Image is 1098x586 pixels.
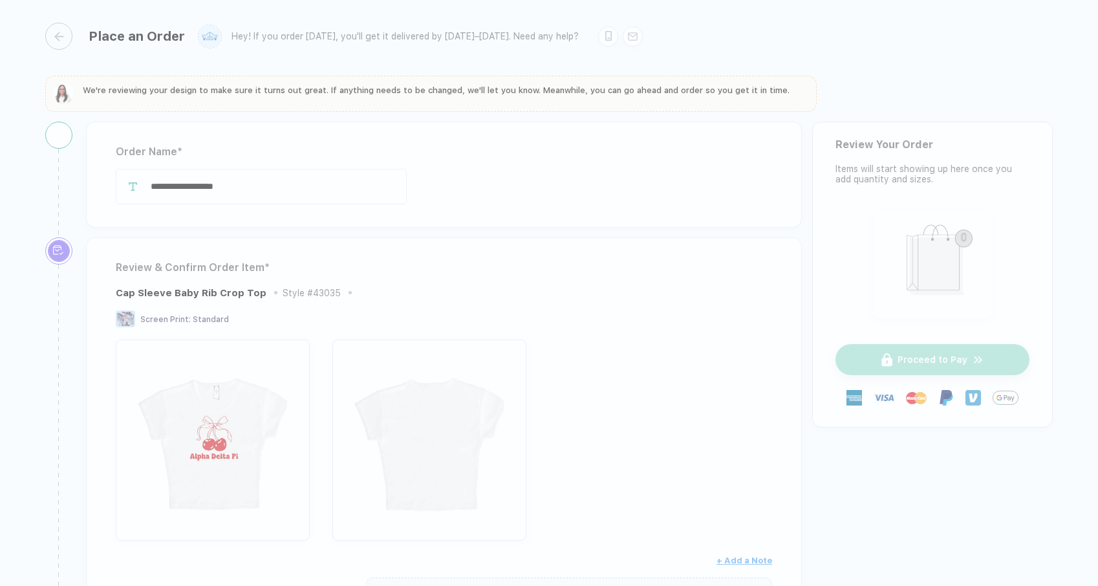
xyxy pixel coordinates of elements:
img: express [846,390,862,406]
img: visa [874,387,894,408]
img: shopping_bag.png [879,216,986,310]
div: Place an Order [89,28,185,44]
img: bbaed6fb-73b3-4b2a-8f4c-c5e266b2b33b_nt_back_1751317255224.jpg [339,346,520,527]
div: Review Your Order [835,138,1029,151]
div: Review & Confirm Order Item [116,257,772,278]
img: sophie [53,83,74,104]
span: + Add a Note [716,556,772,565]
div: Items will start showing up here once you add quantity and sizes. [835,164,1029,184]
img: user profile [199,25,221,48]
span: We're reviewing your design to make sure it turns out great. If anything needs to be changed, we'... [83,85,790,95]
div: Order Name [116,142,772,162]
img: master-card [906,387,927,408]
div: Hey! If you order [DATE], you'll get it delivered by [DATE]–[DATE]. Need any help? [231,31,579,42]
img: Paypal [938,390,954,406]
span: Screen Print : [140,315,191,324]
button: We're reviewing your design to make sure it turns out great. If anything needs to be changed, we'... [53,83,790,104]
div: Style # 43035 [283,288,341,298]
img: Venmo [965,390,981,406]
img: Screen Print [116,310,135,327]
span: Standard [193,315,229,324]
img: bbaed6fb-73b3-4b2a-8f4c-c5e266b2b33b_nt_front_1751317255222.jpg [122,346,303,527]
button: + Add a Note [716,550,772,571]
div: Cap Sleeve Baby Rib Crop Top [116,287,266,299]
img: GPay [993,385,1018,411]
